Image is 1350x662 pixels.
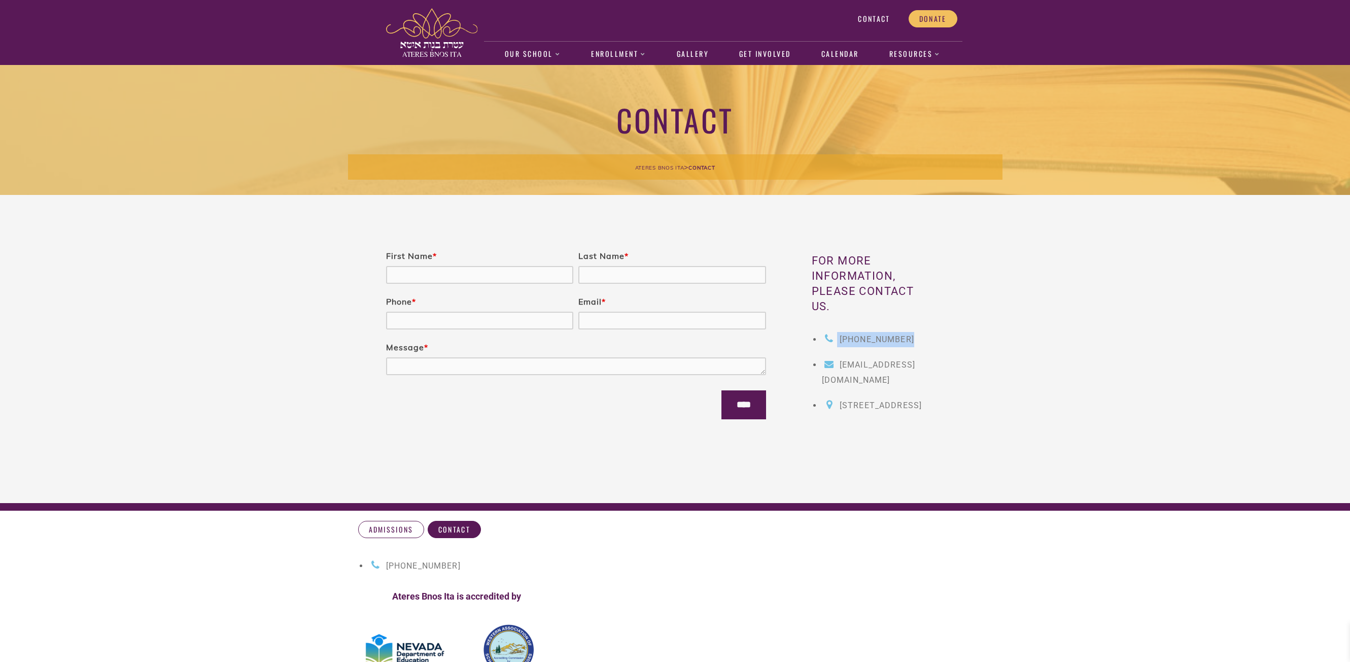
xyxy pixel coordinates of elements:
[822,335,914,344] a: [PHONE_NUMBER]
[358,521,424,538] a: Admissions
[386,561,461,571] span: [PHONE_NUMBER]
[847,10,901,27] a: Contact
[919,14,947,23] span: Donate
[361,591,553,602] h4: Ateres Bnos Ita is accredited by
[499,43,566,66] a: Our School
[812,253,934,314] h3: For more information, please contact us.
[884,43,946,66] a: Resources
[438,525,470,534] span: Contact
[734,43,796,66] a: Get Involved
[816,43,864,66] a: Calendar
[858,14,890,23] span: Contact
[671,43,714,66] a: Gallery
[386,251,437,261] label: First Name
[348,154,1002,180] div: >
[348,101,1002,139] h1: Contact
[822,360,915,385] a: [EMAIL_ADDRESS][DOMAIN_NAME]
[386,8,477,57] img: ateres
[578,296,606,307] label: Email
[368,561,461,571] a: [PHONE_NUMBER]
[386,296,416,307] label: Phone
[428,521,481,538] a: Contact
[635,164,684,171] span: Ateres Bnos Ita
[688,164,715,171] span: Contact
[635,162,684,172] a: Ateres Bnos Ita
[586,43,651,66] a: Enrollment
[909,10,957,27] a: Donate
[840,335,914,344] span: [PHONE_NUMBER]
[840,401,922,410] span: [STREET_ADDRESS]
[578,251,629,261] label: Last Name
[369,525,413,534] span: Admissions
[386,342,428,352] label: Message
